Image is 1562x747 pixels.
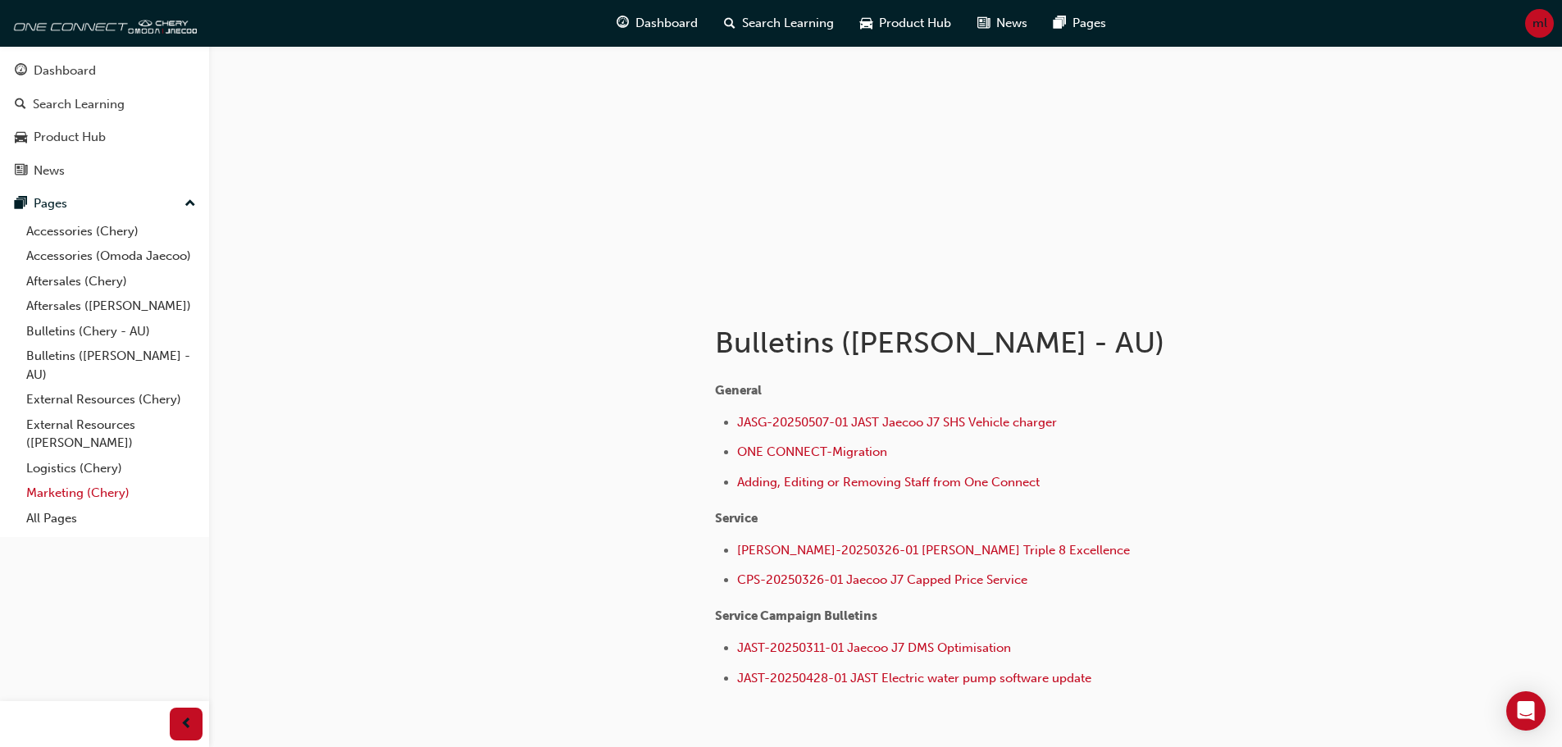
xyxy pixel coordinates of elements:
[1506,691,1546,731] div: Open Intercom Messenger
[737,572,1027,587] a: CPS-20250326-01 Jaecoo J7 Capped Price Service
[635,14,698,33] span: Dashboard
[742,14,834,33] span: Search Learning
[1532,14,1547,33] span: ml
[34,194,67,213] div: Pages
[20,506,203,531] a: All Pages
[711,7,847,40] a: search-iconSearch Learning
[715,325,1253,361] h1: Bulletins ([PERSON_NAME] - AU)
[737,415,1057,430] a: JASG-20250507-01 JAST Jaecoo J7 SHS Vehicle charger
[15,130,27,145] span: car-icon
[617,13,629,34] span: guage-icon
[20,294,203,319] a: Aftersales ([PERSON_NAME])
[20,481,203,506] a: Marketing (Chery)
[20,456,203,481] a: Logistics (Chery)
[15,64,27,79] span: guage-icon
[20,244,203,269] a: Accessories (Omoda Jaecoo)
[7,56,203,86] a: Dashboard
[964,7,1041,40] a: news-iconNews
[15,164,27,179] span: news-icon
[879,14,951,33] span: Product Hub
[15,197,27,212] span: pages-icon
[33,95,125,114] div: Search Learning
[8,7,197,39] img: oneconnect
[34,61,96,80] div: Dashboard
[20,387,203,412] a: External Resources (Chery)
[737,640,1011,655] a: JAST-20250311-01 Jaecoo J7 DMS Optimisation
[7,189,203,219] button: Pages
[603,7,711,40] a: guage-iconDashboard
[860,13,872,34] span: car-icon
[7,89,203,120] a: Search Learning
[847,7,964,40] a: car-iconProduct Hub
[715,511,758,526] span: Service
[1072,14,1106,33] span: Pages
[1054,13,1066,34] span: pages-icon
[996,14,1027,33] span: News
[737,671,1091,686] a: JAST-20250428-01 JAST Electric water pump software update
[715,608,877,623] span: Service Campaign Bulletins
[1041,7,1119,40] a: pages-iconPages
[7,52,203,189] button: DashboardSearch LearningProduct HubNews
[715,383,762,398] span: General
[34,128,106,147] div: Product Hub
[737,543,1130,558] a: [PERSON_NAME]-20250326-01 [PERSON_NAME] Triple 8 Excellence
[20,412,203,456] a: External Resources ([PERSON_NAME])
[724,13,735,34] span: search-icon
[977,13,990,34] span: news-icon
[737,444,887,459] a: ONE CONNECT-Migration
[7,122,203,153] a: Product Hub
[180,714,193,735] span: prev-icon
[184,194,196,215] span: up-icon
[20,319,203,344] a: Bulletins (Chery - AU)
[15,98,26,112] span: search-icon
[7,156,203,186] a: News
[34,162,65,180] div: News
[737,475,1040,490] a: Adding, Editing or Removing Staff from One Connect
[20,219,203,244] a: Accessories (Chery)
[20,269,203,294] a: Aftersales (Chery)
[20,344,203,387] a: Bulletins ([PERSON_NAME] - AU)
[1525,9,1554,38] button: ml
